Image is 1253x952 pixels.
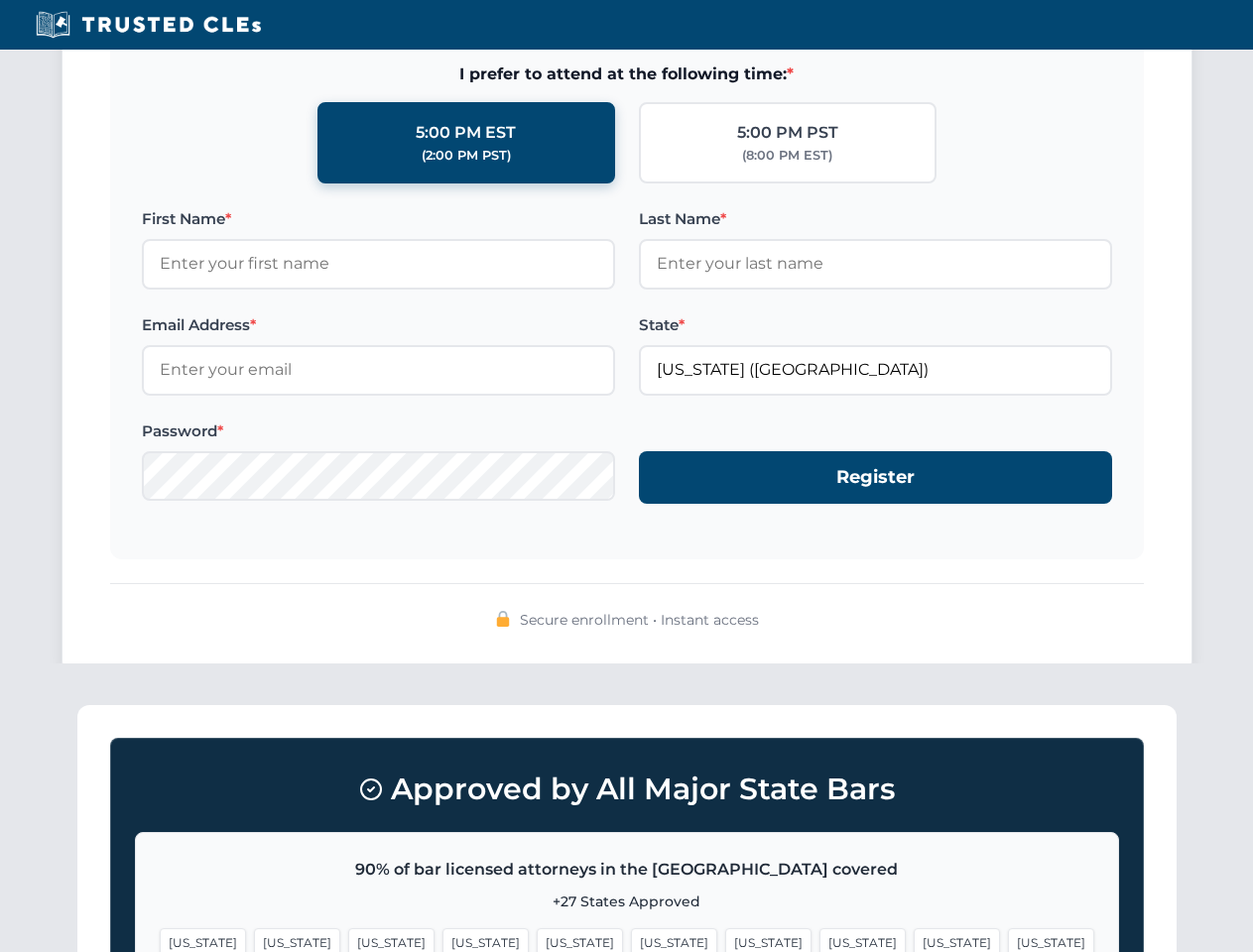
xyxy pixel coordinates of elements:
[639,451,1112,504] button: Register
[135,763,1119,816] h3: Approved by All Major State Bars
[520,609,759,631] span: Secure enrollment • Instant access
[422,146,511,166] div: (2:00 PM PST)
[142,419,615,443] label: Password
[416,120,516,146] div: 5:00 PM EST
[142,313,615,337] label: Email Address
[142,345,615,395] input: Enter your email
[639,207,1112,231] label: Last Name
[160,891,1094,912] p: +27 States Approved
[639,345,1112,395] input: Florida (FL)
[495,611,511,627] img: 🔒
[639,313,1112,337] label: State
[639,239,1112,289] input: Enter your last name
[142,239,615,289] input: Enter your first name
[30,10,267,40] img: Trusted CLEs
[742,146,832,166] div: (8:00 PM EST)
[737,120,838,146] div: 5:00 PM PST
[142,61,1112,87] span: I prefer to attend at the following time:
[142,207,615,231] label: First Name
[160,857,1094,883] p: 90% of bar licensed attorneys in the [GEOGRAPHIC_DATA] covered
